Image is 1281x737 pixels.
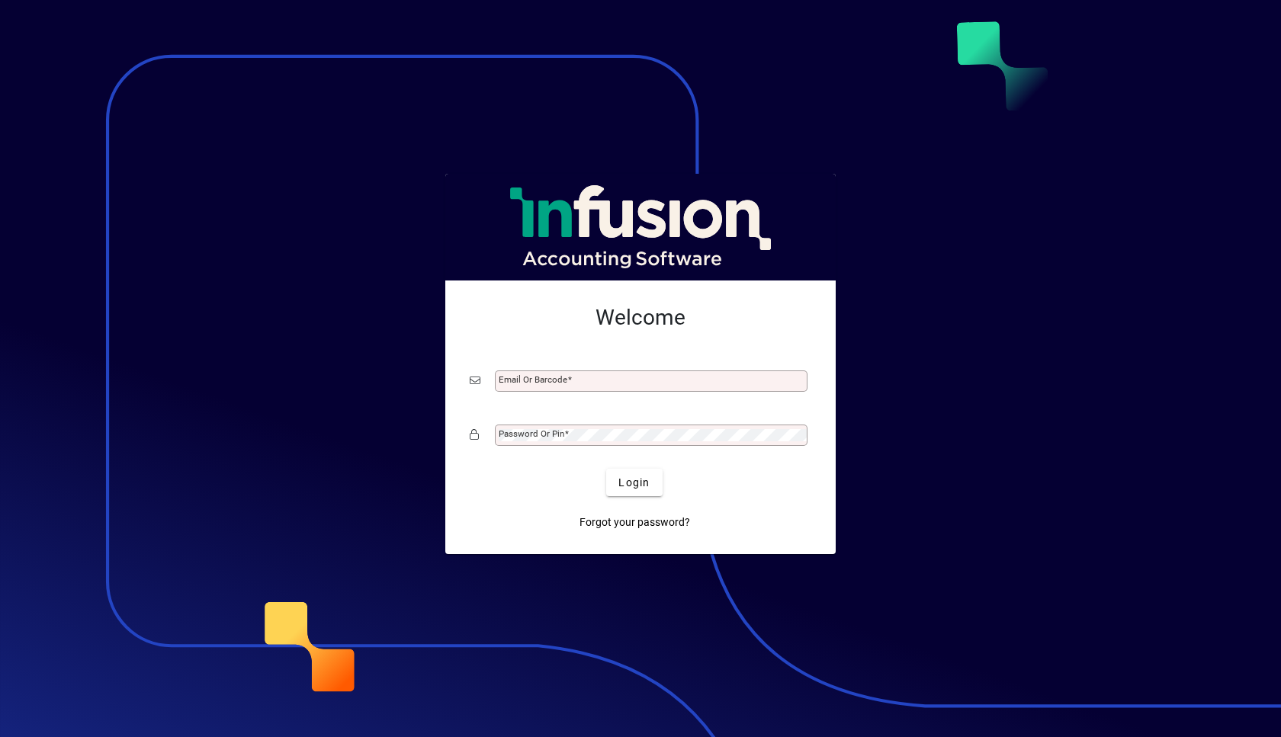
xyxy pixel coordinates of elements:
span: Login [618,475,650,491]
mat-label: Email or Barcode [499,374,567,385]
a: Forgot your password? [573,508,696,536]
mat-label: Password or Pin [499,428,564,439]
button: Login [606,469,662,496]
span: Forgot your password? [579,514,690,530]
h2: Welcome [470,305,811,331]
